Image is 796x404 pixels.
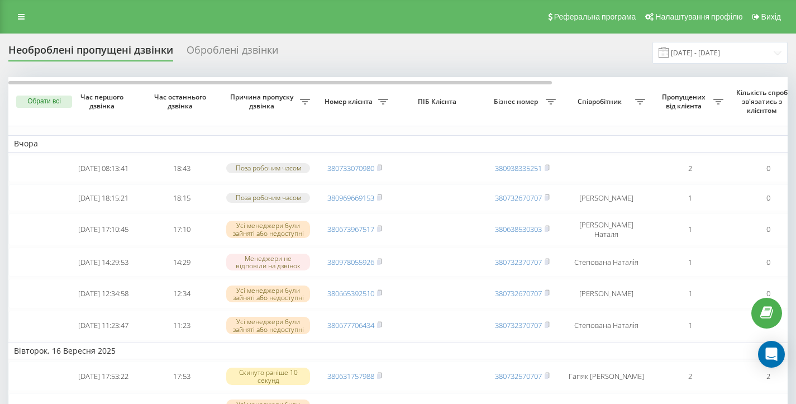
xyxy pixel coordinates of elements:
[327,163,374,173] a: 380733070980
[321,97,378,106] span: Номер клієнта
[64,155,142,182] td: [DATE] 08:13:41
[64,311,142,340] td: [DATE] 11:23:47
[327,320,374,330] a: 380677706434
[495,371,542,381] a: 380732570707
[142,248,221,277] td: 14:29
[142,279,221,308] td: 12:34
[561,279,651,308] td: [PERSON_NAME]
[651,213,729,245] td: 1
[73,93,134,110] span: Час першого дзвінка
[226,254,310,270] div: Менеджери не відповіли на дзвінок
[226,221,310,237] div: Усі менеджери були зайняті або недоступні
[561,184,651,212] td: [PERSON_NAME]
[142,184,221,212] td: 18:15
[64,213,142,245] td: [DATE] 17:10:45
[495,320,542,330] a: 380732370707
[651,248,729,277] td: 1
[561,213,651,245] td: [PERSON_NAME] Наталя
[226,163,310,173] div: Поза робочим часом
[226,286,310,302] div: Усі менеджери були зайняті або недоступні
[651,362,729,391] td: 2
[16,96,72,108] button: Обрати всі
[761,12,781,21] span: Вихід
[495,257,542,267] a: 380732370707
[735,88,792,115] span: Кількість спроб зв'язатись з клієнтом
[142,213,221,245] td: 17:10
[64,279,142,308] td: [DATE] 12:34:58
[495,163,542,173] a: 380938335251
[403,97,474,106] span: ПІБ Клієнта
[495,288,542,298] a: 380732670707
[651,279,729,308] td: 1
[327,288,374,298] a: 380665392510
[489,97,546,106] span: Бізнес номер
[651,155,729,182] td: 2
[142,155,221,182] td: 18:43
[151,93,212,110] span: Час останнього дзвінка
[187,44,278,61] div: Оброблені дзвінки
[327,224,374,234] a: 380673967517
[567,97,635,106] span: Співробітник
[651,311,729,340] td: 1
[561,311,651,340] td: Степована Наталія
[495,224,542,234] a: 380638530303
[758,341,785,368] div: Open Intercom Messenger
[327,193,374,203] a: 380969669153
[226,317,310,334] div: Усі менеджери були зайняті або недоступні
[656,93,713,110] span: Пропущених від клієнта
[651,184,729,212] td: 1
[64,362,142,391] td: [DATE] 17:53:22
[226,193,310,202] div: Поза робочим часом
[142,311,221,340] td: 11:23
[226,368,310,384] div: Скинуто раніше 10 секунд
[142,362,221,391] td: 17:53
[226,93,300,110] span: Причина пропуску дзвінка
[561,248,651,277] td: Степована Наталія
[327,371,374,381] a: 380631757988
[655,12,742,21] span: Налаштування профілю
[64,248,142,277] td: [DATE] 14:29:53
[327,257,374,267] a: 380978055926
[8,44,173,61] div: Необроблені пропущені дзвінки
[561,362,651,391] td: Гапяк [PERSON_NAME]
[64,184,142,212] td: [DATE] 18:15:21
[495,193,542,203] a: 380732670707
[554,12,636,21] span: Реферальна програма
